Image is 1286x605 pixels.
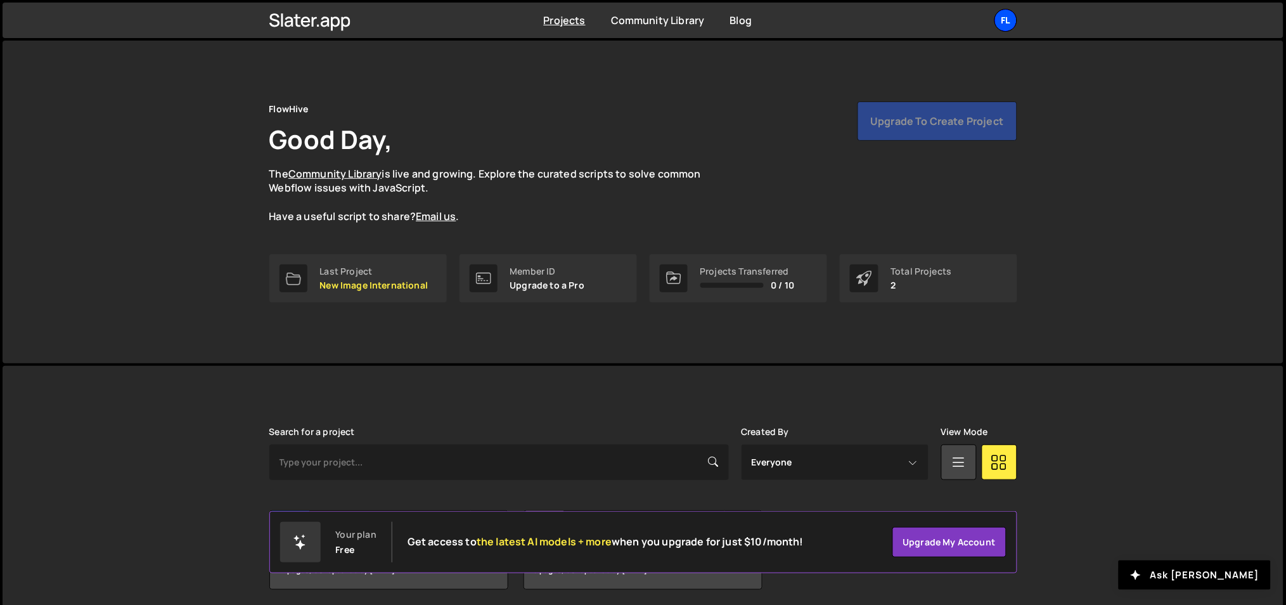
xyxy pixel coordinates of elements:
[269,445,729,480] input: Type your project...
[269,122,392,157] h1: Good Day,
[892,527,1006,557] a: Upgrade my account
[891,266,952,276] div: Total Projects
[611,13,705,27] a: Community Library
[269,167,726,224] p: The is live and growing. Explore the curated scripts to solve common Webflow issues with JavaScri...
[269,101,309,117] div: FlowHive
[524,511,762,590] a: Fl Flow Hive Main Created by [EMAIL_ADDRESS][DOMAIN_NAME] 8 pages, last updated by [DATE]
[269,511,508,590] a: Ne New Image International Created by [EMAIL_ADDRESS][DOMAIN_NAME] 11 pages, last updated by [DATE]
[730,13,752,27] a: Blog
[336,545,355,555] div: Free
[336,530,376,540] div: Your plan
[891,280,952,290] p: 2
[994,9,1017,32] a: Fl
[408,536,804,548] h2: Get access to when you upgrade for just $10/month!
[510,280,585,290] p: Upgrade to a Pro
[416,209,456,223] a: Email us
[269,254,447,302] a: Last Project New Image International
[544,13,586,27] a: Projects
[700,266,795,276] div: Projects Transferred
[320,266,428,276] div: Last Project
[477,535,612,549] span: the latest AI models + more
[771,280,795,290] span: 0 / 10
[941,427,988,437] label: View Mode
[742,427,790,437] label: Created By
[320,280,428,290] p: New Image International
[269,427,355,437] label: Search for a project
[510,266,585,276] div: Member ID
[1119,561,1271,590] button: Ask [PERSON_NAME]
[288,167,382,181] a: Community Library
